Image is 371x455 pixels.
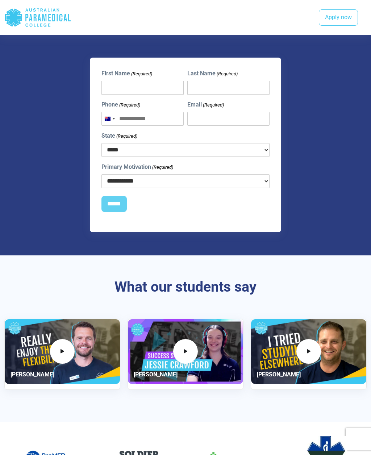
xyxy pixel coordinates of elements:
[101,132,137,140] label: State
[187,69,238,78] label: Last Name
[319,9,358,26] a: Apply now
[32,279,339,296] h3: What our students say
[101,100,140,109] label: Phone
[102,112,117,125] button: Selected country
[152,164,174,171] span: (Required)
[101,69,152,78] label: First Name
[101,163,173,171] label: Primary Motivation
[116,133,138,140] span: (Required)
[187,100,224,109] label: Email
[4,6,71,29] div: Australian Paramedical College
[119,101,141,109] span: (Required)
[202,101,224,109] span: (Required)
[251,319,367,390] div: 3 / 3
[4,319,120,390] div: 1 / 3
[128,319,243,390] div: 2 / 3
[216,70,238,78] span: (Required)
[131,70,153,78] span: (Required)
